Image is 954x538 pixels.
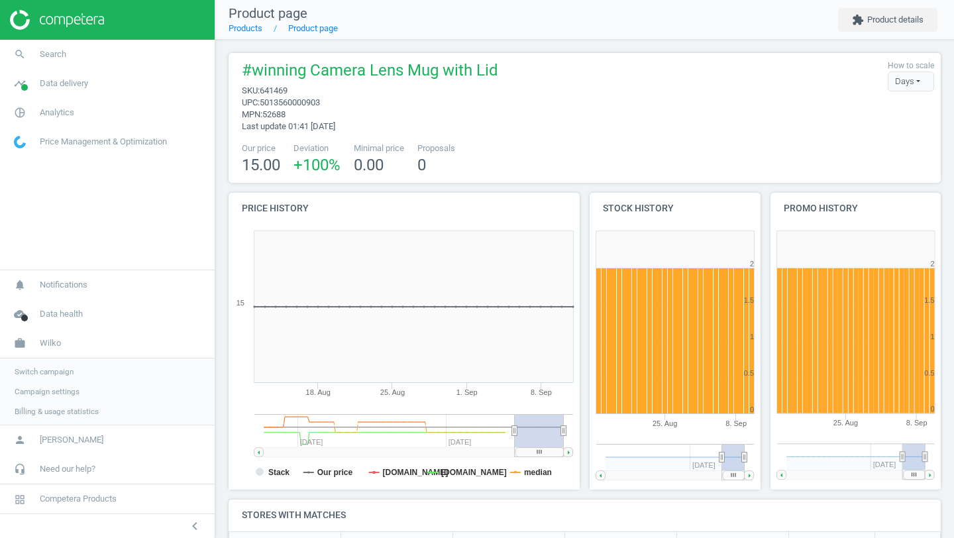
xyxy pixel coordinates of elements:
[888,72,934,91] div: Days
[750,260,754,268] text: 2
[242,156,280,174] span: 15.00
[744,369,754,377] text: 0.5
[838,8,937,32] button: extensionProduct details
[770,193,941,224] h4: Promo history
[40,337,61,349] span: Wilko
[725,419,747,427] tspan: 8. Sep
[417,156,426,174] span: 0
[293,156,341,174] span: +100 %
[40,434,103,446] span: [PERSON_NAME]
[306,388,331,396] tspan: 18. Aug
[293,142,341,154] span: Deviation
[262,109,286,119] span: 52688
[260,97,320,107] span: 5013560000903
[229,5,307,21] span: Product page
[229,23,262,33] a: Products
[237,299,244,307] text: 15
[7,457,32,482] i: headset_mic
[242,109,262,119] span: mpn :
[524,468,552,477] tspan: median
[354,156,384,174] span: 0.00
[924,296,934,304] text: 1.5
[242,142,280,154] span: Our price
[7,331,32,356] i: work
[7,100,32,125] i: pie_chart_outlined
[924,369,934,377] text: 0.5
[40,107,74,119] span: Analytics
[531,388,552,396] tspan: 8. Sep
[242,60,498,85] span: #winning Camera Lens Mug with Lid
[7,272,32,297] i: notifications
[242,97,260,107] span: upc :
[40,78,88,89] span: Data delivery
[930,260,934,268] text: 2
[7,427,32,453] i: person
[229,500,941,531] h4: Stores with matches
[40,136,167,148] span: Price Management & Optimization
[441,468,507,477] tspan: [DOMAIN_NAME]
[40,493,117,505] span: Competera Products
[260,85,288,95] span: 641469
[417,142,455,154] span: Proposals
[40,279,87,291] span: Notifications
[15,386,79,397] span: Campaign settings
[288,23,338,33] a: Product page
[317,468,353,477] tspan: Our price
[10,10,104,30] img: ajHJNr6hYgQAAAAASUVORK5CYII=
[750,333,754,341] text: 1
[40,463,95,475] span: Need our help?
[930,405,934,413] text: 0
[14,136,26,148] img: wGWNvw8QSZomAAAAABJRU5ErkJggg==
[456,388,478,396] tspan: 1. Sep
[906,419,927,427] tspan: 8. Sep
[750,405,754,413] text: 0
[653,419,677,427] tspan: 25. Aug
[383,468,449,477] tspan: [DOMAIN_NAME]
[7,301,32,327] i: cloud_done
[744,296,754,304] text: 1.5
[229,193,580,224] h4: Price history
[40,48,66,60] span: Search
[187,518,203,534] i: chevron_left
[15,406,99,417] span: Billing & usage statistics
[590,193,761,224] h4: Stock history
[15,366,74,377] span: Switch campaign
[888,60,934,72] label: How to scale
[40,308,83,320] span: Data health
[380,388,405,396] tspan: 25. Aug
[242,85,260,95] span: sku :
[930,333,934,341] text: 1
[833,419,857,427] tspan: 25. Aug
[7,42,32,67] i: search
[354,142,404,154] span: Minimal price
[242,121,335,131] span: Last update 01:41 [DATE]
[178,517,211,535] button: chevron_left
[268,468,290,477] tspan: Stack
[7,71,32,96] i: timeline
[852,14,864,26] i: extension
